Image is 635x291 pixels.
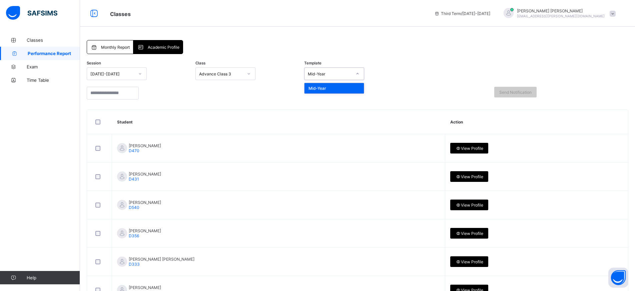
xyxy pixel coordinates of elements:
[129,262,140,267] span: D333
[455,231,483,236] span: View Profile
[6,6,57,20] img: safsims
[455,203,483,208] span: View Profile
[608,268,628,288] button: Open asap
[101,45,130,50] span: Monthly Report
[445,110,628,134] th: Action
[148,45,179,50] span: Academic Profile
[90,71,134,76] div: [DATE]-[DATE]
[499,90,532,95] span: Send Notification
[110,11,131,17] span: Classes
[28,51,80,56] span: Performance Report
[308,71,352,76] div: Mid-Year
[27,77,80,83] span: Time Table
[517,14,605,18] span: [EMAIL_ADDRESS][PERSON_NAME][DOMAIN_NAME]
[87,61,101,65] span: Session
[27,64,80,69] span: Exam
[112,110,445,134] th: Student
[129,143,161,153] span: [PERSON_NAME]
[27,37,80,43] span: Classes
[129,177,139,182] span: D431
[27,275,80,280] span: Help
[455,174,483,179] span: View Profile
[199,71,243,76] div: Advance Class 3
[455,259,483,264] span: View Profile
[517,8,605,13] span: [PERSON_NAME] [PERSON_NAME]
[304,61,322,65] span: Template
[129,200,161,210] span: [PERSON_NAME]
[129,257,194,267] span: [PERSON_NAME] [PERSON_NAME]
[434,11,490,16] span: session/term information
[497,8,619,19] div: Hafiz AtheeqRizwan
[129,233,139,238] span: D356
[129,205,139,210] span: D540
[129,172,161,182] span: [PERSON_NAME]
[129,228,161,238] span: [PERSON_NAME]
[455,146,483,151] span: View Profile
[129,148,139,153] span: D470
[195,61,205,65] span: Class
[304,83,364,93] div: Mid-Year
